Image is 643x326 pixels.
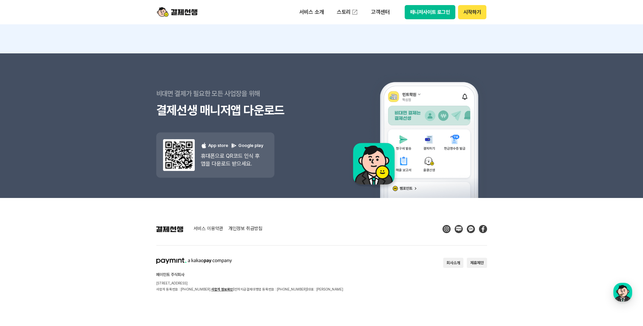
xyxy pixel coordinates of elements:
p: 비대면 결제가 필요한 모든 사업장을 위해 [156,85,322,102]
img: 앱 예시 이미지 [344,55,487,198]
a: 사업자 정보확인 [211,287,233,291]
a: 스토리 [332,5,363,19]
h3: 결제선생 매니저앱 다운로드 [156,102,322,119]
p: 사업자 등록번호 : [PHONE_NUMBER] 전자지급결제대행업 등록번호 : [PHONE_NUMBER] 대표 : [PERSON_NAME] [156,286,343,292]
a: 서비스 이용약관 [193,226,223,232]
img: 앱 다운도르드 qr [163,139,195,171]
img: 외부 도메인 오픈 [351,9,358,16]
span: 설정 [104,224,112,230]
p: 휴대폰으로 QR코드 인식 후 앱을 다운로드 받으세요. [201,152,263,168]
span: | [307,287,308,291]
span: 홈 [21,224,25,230]
a: 대화 [45,214,87,231]
button: 시작하기 [458,5,486,19]
span: 대화 [62,225,70,230]
img: Instagram [443,225,451,233]
img: 구글 플레이 로고 [231,143,237,149]
button: 회사소개 [443,258,463,268]
img: Facebook [479,225,487,233]
p: 고객센터 [366,6,394,18]
img: 애플 로고 [201,143,207,149]
img: Kakao Talk [467,225,475,233]
img: Blog [455,225,463,233]
p: [STREET_ADDRESS] [156,280,343,286]
a: 설정 [87,214,130,231]
img: paymint logo [156,258,232,264]
p: 서비스 소개 [295,6,329,18]
img: logo [157,6,197,19]
p: Google play [231,143,263,149]
a: 개인정보 취급방침 [229,226,262,232]
button: 매니저사이트 로그인 [405,5,456,19]
p: App store [201,143,228,149]
a: 홈 [2,214,45,231]
img: 결제선생 로고 [156,226,183,232]
button: 제휴제안 [467,258,487,268]
h2: 페이민트 주식회사 [156,273,343,277]
span: | [233,287,234,291]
